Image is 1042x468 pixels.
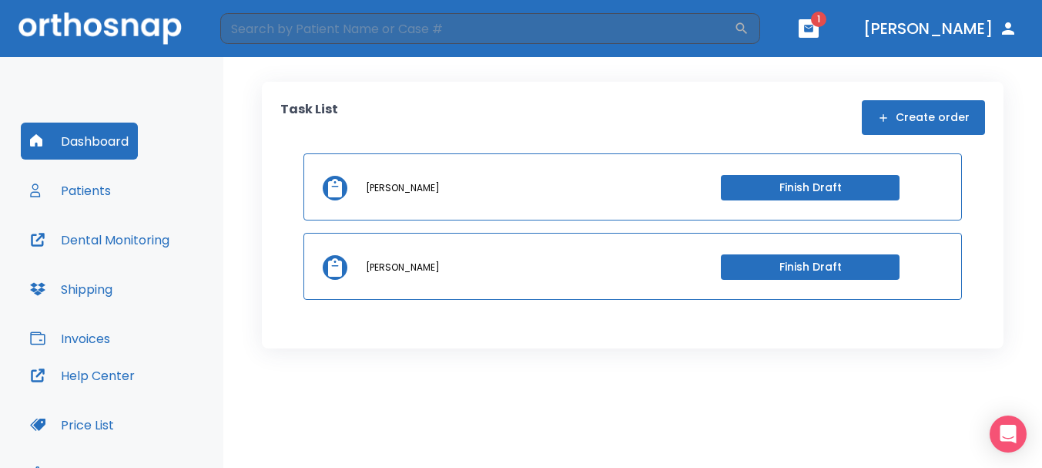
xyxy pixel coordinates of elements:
[990,416,1027,453] div: Open Intercom Messenger
[857,15,1024,42] button: [PERSON_NAME]
[21,357,144,394] button: Help Center
[220,13,734,44] input: Search by Patient Name or Case #
[21,172,120,209] button: Patients
[721,254,900,280] button: Finish Draft
[21,123,138,160] button: Dashboard
[721,175,900,200] button: Finish Draft
[18,12,182,44] img: Orthosnap
[366,181,440,195] p: [PERSON_NAME]
[862,100,985,135] button: Create order
[21,271,122,308] button: Shipping
[21,406,123,443] button: Price List
[366,261,440,274] p: [PERSON_NAME]
[811,12,826,27] span: 1
[21,320,119,357] button: Invoices
[280,100,338,135] p: Task List
[21,221,179,258] button: Dental Monitoring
